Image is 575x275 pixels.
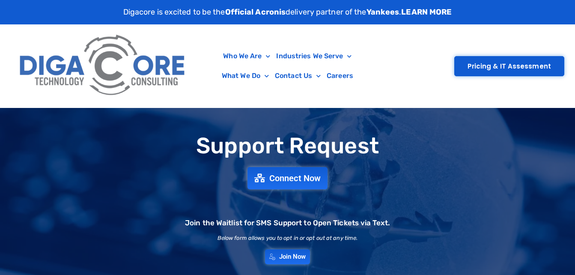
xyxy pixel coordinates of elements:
a: Who We Are [220,46,273,66]
strong: Yankees [366,7,399,17]
a: Join Now [265,249,310,264]
strong: Official Acronis [225,7,286,17]
h2: Join the Waitlist for SMS Support to Open Tickets via Text. [185,219,390,227]
p: Digacore is excited to be the delivery partner of the . [123,6,452,18]
nav: Menu [195,46,380,86]
span: Connect Now [269,174,321,182]
h1: Support Request [4,134,571,158]
img: Digacore Logo [15,29,191,103]
a: Contact Us [272,66,324,86]
a: What We Do [219,66,272,86]
a: Connect Now [247,167,328,189]
span: Pricing & IT Assessment [468,63,551,69]
a: Pricing & IT Assessment [454,56,564,76]
a: LEARN MORE [401,7,452,17]
h2: Below form allows you to opt in or opt out at any time. [217,235,358,241]
a: Industries We Serve [273,46,355,66]
a: Careers [324,66,356,86]
span: Join Now [279,254,306,260]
